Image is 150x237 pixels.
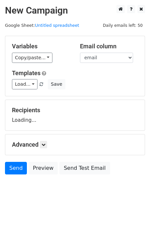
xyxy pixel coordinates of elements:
[12,53,52,63] a: Copy/paste...
[101,22,145,29] span: Daily emails left: 50
[35,23,79,28] a: Untitled spreadsheet
[12,107,138,114] h5: Recipients
[5,162,27,174] a: Send
[12,70,40,76] a: Templates
[12,107,138,124] div: Loading...
[5,23,79,28] small: Google Sheet:
[101,23,145,28] a: Daily emails left: 50
[12,141,138,148] h5: Advanced
[5,5,145,16] h2: New Campaign
[29,162,58,174] a: Preview
[48,79,65,89] button: Save
[59,162,110,174] a: Send Test Email
[12,79,37,89] a: Load...
[80,43,138,50] h5: Email column
[12,43,70,50] h5: Variables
